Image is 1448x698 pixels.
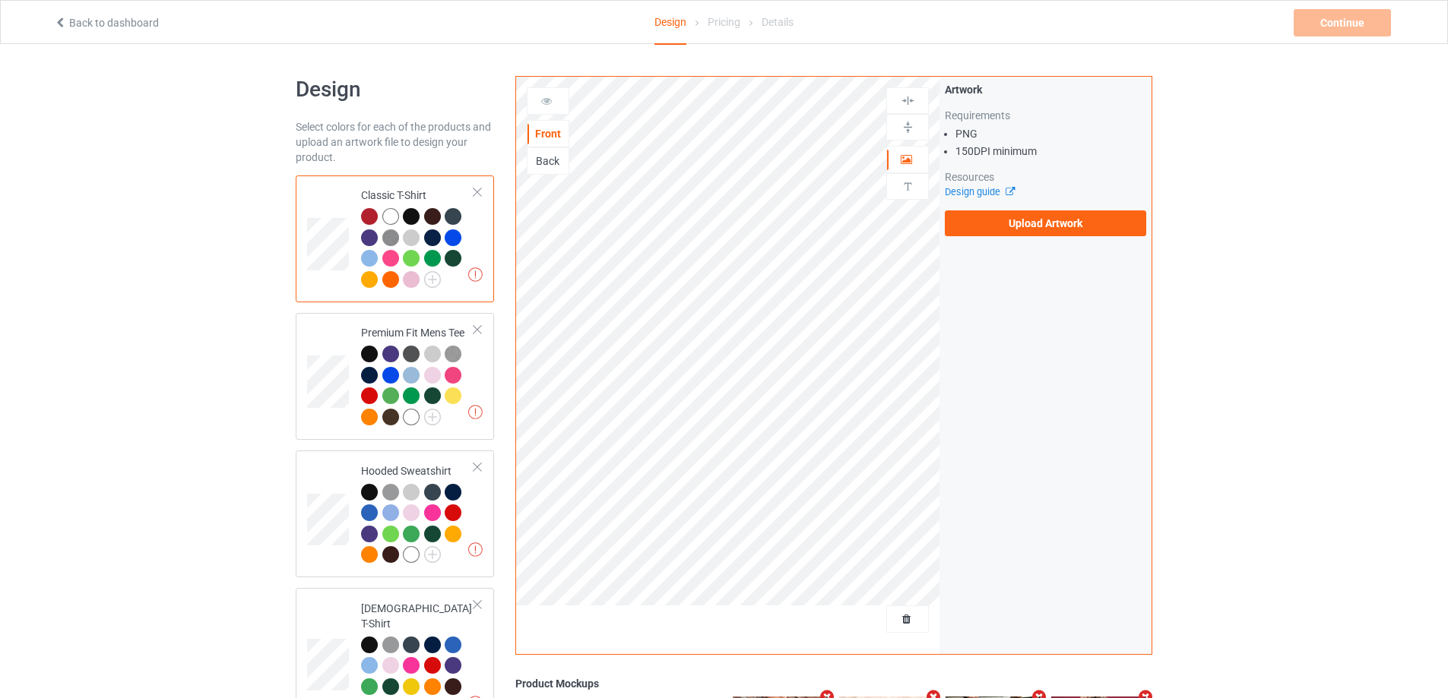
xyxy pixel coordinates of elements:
div: Classic T-Shirt [361,188,474,286]
img: exclamation icon [468,542,483,557]
div: Pricing [708,1,740,43]
div: Select colors for each of the products and upload an artwork file to design your product. [296,119,494,165]
img: svg%3E%0A [901,120,915,134]
div: Front [528,126,569,141]
div: Premium Fit Mens Tee [361,325,474,424]
img: heather_texture.png [445,346,461,362]
li: 150 DPI minimum [955,144,1146,159]
div: Requirements [945,108,1146,123]
a: Back to dashboard [54,17,159,29]
img: exclamation icon [468,405,483,419]
a: Design guide [945,186,1014,197]
div: Details [762,1,794,43]
img: svg%3E%0A [901,179,915,194]
div: Design [654,1,686,45]
img: svg+xml;base64,PD94bWwgdmVyc2lvbj0iMS4wIiBlbmNvZGluZz0iVVRGLTgiPz4KPHN2ZyB3aWR0aD0iMjJweCIgaGVpZ2... [424,271,441,288]
div: Artwork [945,82,1146,97]
div: Back [528,153,569,169]
div: Premium Fit Mens Tee [296,313,494,440]
div: Product Mockups [515,676,1152,691]
li: PNG [955,126,1146,141]
div: Hooded Sweatshirt [361,463,474,562]
div: Classic T-Shirt [296,175,494,302]
label: Upload Artwork [945,210,1146,236]
div: Hooded Sweatshirt [296,450,494,577]
img: svg+xml;base64,PD94bWwgdmVyc2lvbj0iMS4wIiBlbmNvZGluZz0iVVRGLTgiPz4KPHN2ZyB3aWR0aD0iMjJweCIgaGVpZ2... [424,409,441,425]
div: Resources [945,169,1146,185]
img: heather_texture.png [382,229,399,246]
img: svg%3E%0A [901,93,915,108]
h1: Design [296,76,494,103]
img: exclamation icon [468,267,483,282]
img: svg+xml;base64,PD94bWwgdmVyc2lvbj0iMS4wIiBlbmNvZGluZz0iVVRGLTgiPz4KPHN2ZyB3aWR0aD0iMjJweCIgaGVpZ2... [424,546,441,563]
